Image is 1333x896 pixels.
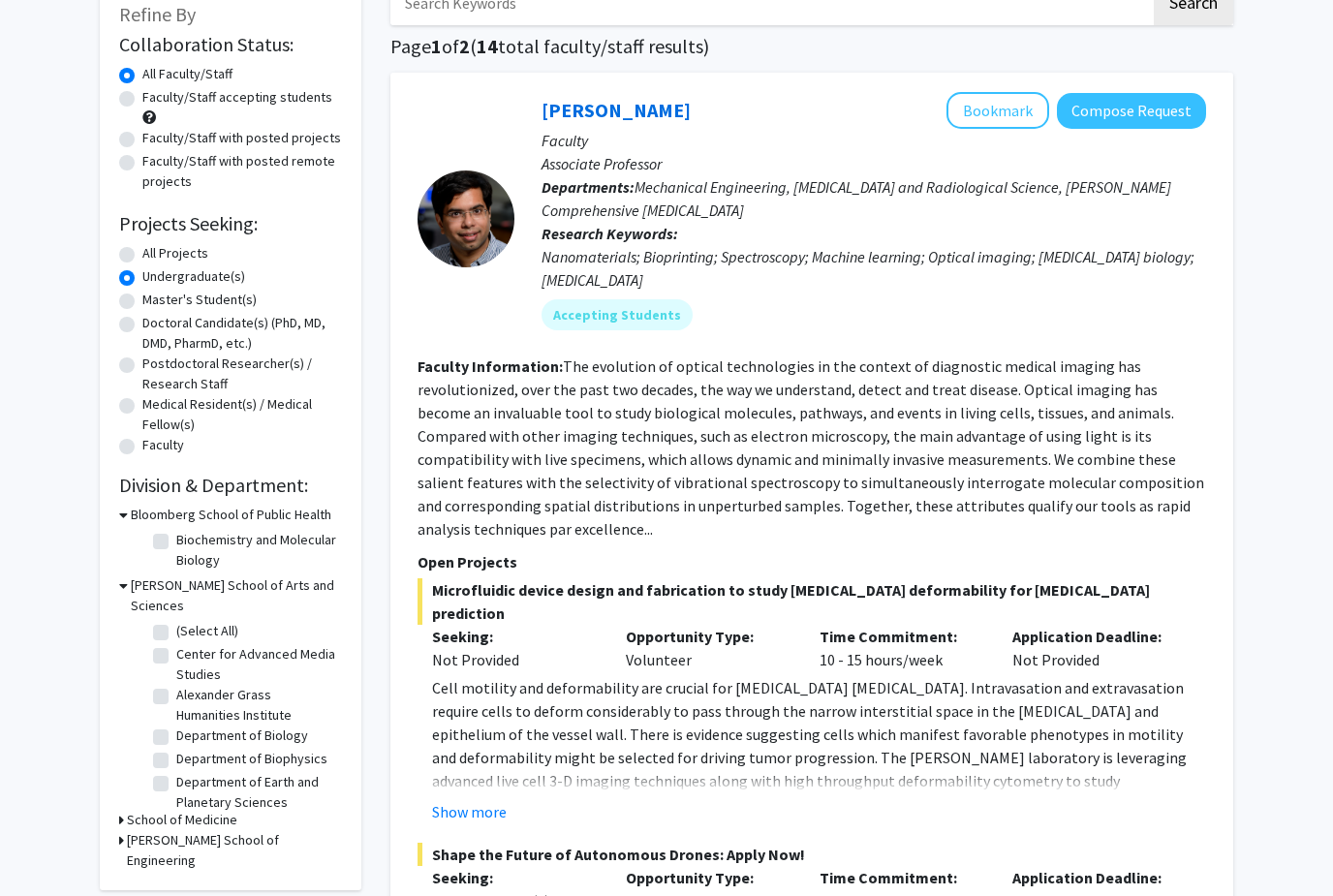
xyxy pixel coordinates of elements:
label: Medical Resident(s) / Medical Fellow(s) [142,394,342,435]
div: Not Provided [998,625,1192,671]
button: Compose Request to Ishan Barman [1057,93,1206,129]
h3: [PERSON_NAME] School of Arts and Sciences [131,575,342,616]
h2: Division & Department: [119,474,342,497]
label: Faculty/Staff with posted remote projects [142,151,342,192]
p: Associate Professor [542,152,1206,175]
label: Alexander Grass Humanities Institute [176,685,337,726]
label: (Select All) [176,621,238,641]
label: Postdoctoral Researcher(s) / Research Staff [142,354,342,394]
label: Undergraduate(s) [142,266,245,287]
label: Faculty/Staff accepting students [142,87,332,108]
button: Add Ishan Barman to Bookmarks [946,92,1049,129]
h2: Projects Seeking: [119,212,342,235]
a: [PERSON_NAME] [542,98,691,122]
p: Cell motility and deformability are crucial for [MEDICAL_DATA] [MEDICAL_DATA]. Intravasation and ... [432,676,1206,816]
h2: Collaboration Status: [119,33,342,56]
label: Faculty [142,435,184,455]
label: All Projects [142,243,208,263]
label: Doctoral Candidate(s) (PhD, MD, DMD, PharmD, etc.) [142,313,342,354]
p: Seeking: [432,866,597,889]
p: Time Commitment: [820,625,984,648]
label: Master's Student(s) [142,290,257,310]
b: Departments: [542,177,635,197]
h1: Page of ( total faculty/staff results) [390,35,1233,58]
h3: School of Medicine [127,810,237,830]
p: Opportunity Type: [626,866,790,889]
p: Time Commitment: [820,866,984,889]
p: Faculty [542,129,1206,152]
b: Faculty Information: [418,356,563,376]
label: Biochemistry and Molecular Biology [176,530,337,571]
fg-read-more: The evolution of optical technologies in the context of diagnostic medical imaging has revolution... [418,356,1204,539]
b: Research Keywords: [542,224,678,243]
label: Department of Earth and Planetary Sciences [176,772,337,813]
h3: [PERSON_NAME] School of Engineering [127,830,342,871]
span: Microfluidic device design and fabrication to study [MEDICAL_DATA] deformability for [MEDICAL_DAT... [418,578,1206,625]
p: Opportunity Type: [626,625,790,648]
iframe: Chat [15,809,82,881]
p: Open Projects [418,550,1206,573]
mat-chip: Accepting Students [542,299,693,330]
span: Mechanical Engineering, [MEDICAL_DATA] and Radiological Science, [PERSON_NAME] Comprehensive [MED... [542,177,1171,220]
span: 14 [477,34,498,58]
p: Application Deadline: [1012,625,1177,648]
label: Department of Biophysics [176,749,327,769]
span: 2 [459,34,470,58]
span: Refine By [119,2,196,26]
div: Nanomaterials; Bioprinting; Spectroscopy; Machine learning; Optical imaging; [MEDICAL_DATA] biolo... [542,245,1206,292]
span: 1 [431,34,442,58]
div: Not Provided [432,648,597,671]
div: Volunteer [611,625,805,671]
p: Seeking: [432,625,597,648]
h3: Bloomberg School of Public Health [131,505,331,525]
label: All Faculty/Staff [142,64,232,84]
div: 10 - 15 hours/week [805,625,999,671]
label: Department of Biology [176,726,308,746]
button: Show more [432,800,507,823]
label: Faculty/Staff with posted projects [142,128,341,148]
label: Center for Advanced Media Studies [176,644,337,685]
span: Shape the Future of Autonomous Drones: Apply Now! [418,843,1206,866]
p: Application Deadline: [1012,866,1177,889]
